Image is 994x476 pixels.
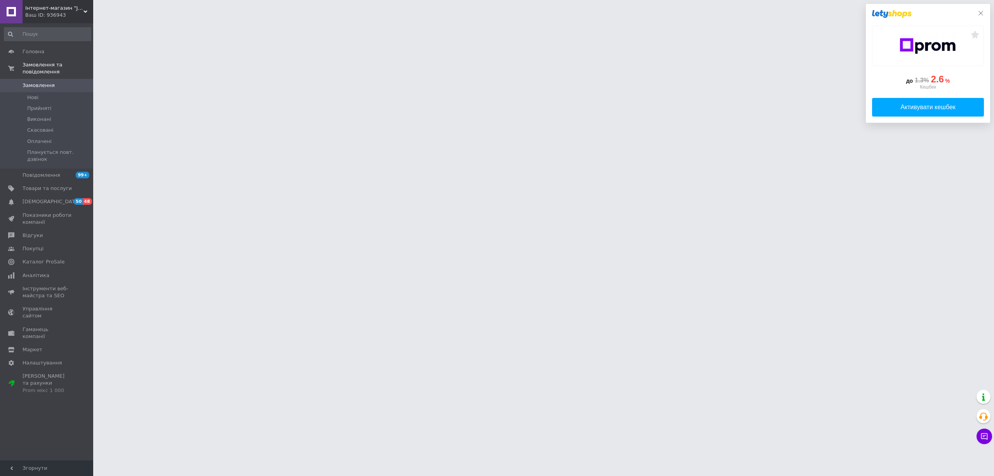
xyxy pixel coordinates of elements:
[74,198,83,205] span: 50
[23,82,55,89] span: Замовлення
[25,12,93,19] div: Ваш ID: 936943
[23,258,64,265] span: Каталог ProSale
[27,149,90,163] span: Планується повт. дзвінок
[23,245,43,252] span: Покупці
[23,346,42,353] span: Маркет
[27,116,51,123] span: Виконані
[23,359,62,366] span: Налаштування
[23,232,43,239] span: Відгуки
[83,198,92,205] span: 48
[25,5,83,12] span: Інтернет-магазин "JetPad"
[23,326,72,340] span: Гаманець компанії
[977,429,992,444] button: Чат з покупцем
[27,138,52,145] span: Оплачені
[76,172,89,178] span: 99+
[23,172,60,179] span: Повідомлення
[27,105,51,112] span: Прийняті
[23,61,93,75] span: Замовлення та повідомлення
[23,272,49,279] span: Аналітика
[23,185,72,192] span: Товари та послуги
[23,285,72,299] span: Інструменти веб-майстра та SEO
[23,387,72,394] div: Prom мікс 1 000
[4,27,91,41] input: Пошук
[23,305,72,319] span: Управління сайтом
[23,48,44,55] span: Головна
[27,127,54,134] span: Скасовані
[27,94,38,101] span: Нові
[23,212,72,226] span: Показники роботи компанії
[23,373,72,394] span: [PERSON_NAME] та рахунки
[23,198,80,205] span: [DEMOGRAPHIC_DATA]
